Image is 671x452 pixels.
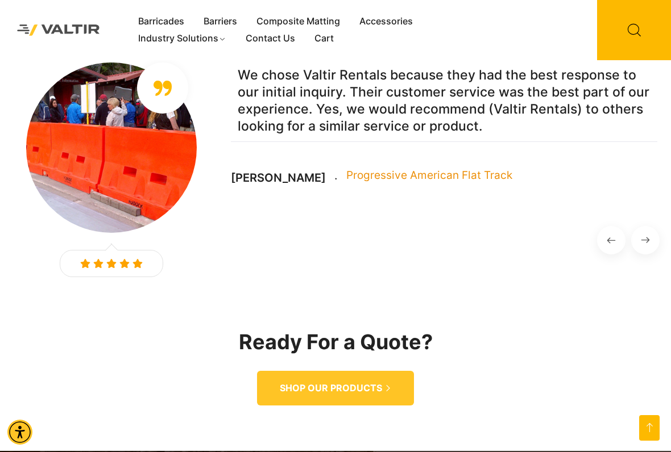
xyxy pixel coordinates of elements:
[129,13,194,30] a: Barricades
[7,420,32,445] div: Accessibility Menu
[11,331,660,354] h2: Ready For a Quote?
[334,168,338,185] div: .
[639,415,660,441] a: Open this option
[26,62,197,233] img: Bob Deislinger
[236,30,305,47] a: Contact Us
[631,226,660,254] button: Next Slide
[231,171,326,185] p: [PERSON_NAME]
[257,371,414,405] a: SHOP OUR PRODUCTS
[129,30,236,47] a: Industry Solutions
[346,167,512,184] p: Progressive American Flat Track
[350,13,423,30] a: Accessories
[597,226,626,254] button: Previous Slide
[194,13,247,30] a: Barriers
[9,16,109,44] img: Valtir Rentals
[280,382,382,394] span: SHOP OUR PRODUCTS
[231,60,657,142] p: We chose Valtir Rentals because they had the best response to our initial inquiry. Their customer...
[247,13,350,30] a: Composite Matting
[305,30,343,47] a: Cart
